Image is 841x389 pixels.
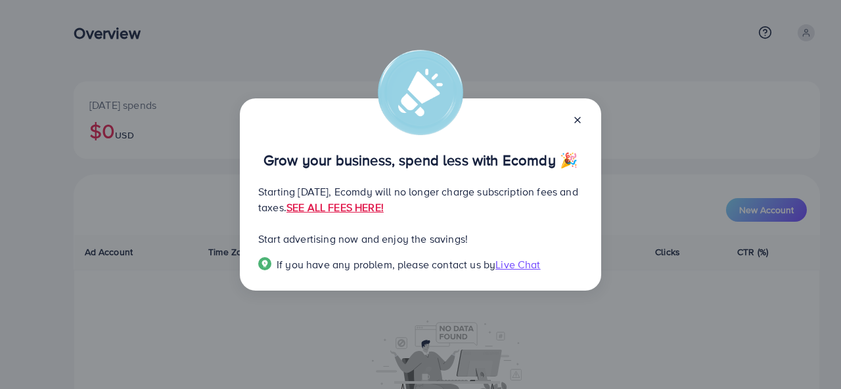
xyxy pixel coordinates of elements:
[258,257,271,270] img: Popup guide
[286,200,384,215] a: SEE ALL FEES HERE!
[378,50,463,135] img: alert
[258,231,583,247] p: Start advertising now and enjoy the savings!
[258,152,583,168] p: Grow your business, spend less with Ecomdy 🎉
[495,257,540,272] span: Live Chat
[258,184,583,215] p: Starting [DATE], Ecomdy will no longer charge subscription fees and taxes.
[277,257,495,272] span: If you have any problem, please contact us by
